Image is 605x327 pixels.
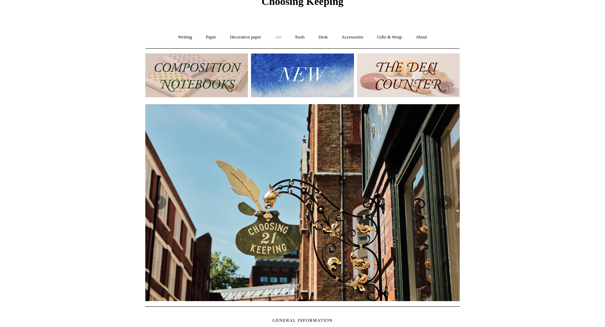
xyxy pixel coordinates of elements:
button: Page 1 [288,299,295,301]
a: About [409,28,433,47]
img: The Deli Counter [357,54,460,97]
a: Decorative paper [224,28,267,47]
a: Desk [312,28,334,47]
a: Choosing Keeping [262,1,343,6]
img: Copyright Choosing Keeping 20190711 LS Homepage 7.jpg__PID:4c49fdcc-9d5f-40e8-9753-f5038b35abb7 [145,104,460,301]
button: Page 3 [310,299,317,301]
a: Art [269,28,287,47]
a: Gifts & Wrap [371,28,408,47]
a: Writing [172,28,199,47]
button: Next [439,196,453,209]
span: GENERAL INFORMATION [272,318,333,323]
img: 202302 Composition ledgers.jpg__PID:69722ee6-fa44-49dd-a067-31375e5d54ec [145,54,248,97]
a: Paper [200,28,223,47]
a: Accessories [335,28,370,47]
img: New.jpg__PID:f73bdf93-380a-4a35-bcfe-7823039498e1 [251,54,354,97]
a: Tools [288,28,311,47]
button: Previous [152,196,166,209]
button: Page 2 [299,299,306,301]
